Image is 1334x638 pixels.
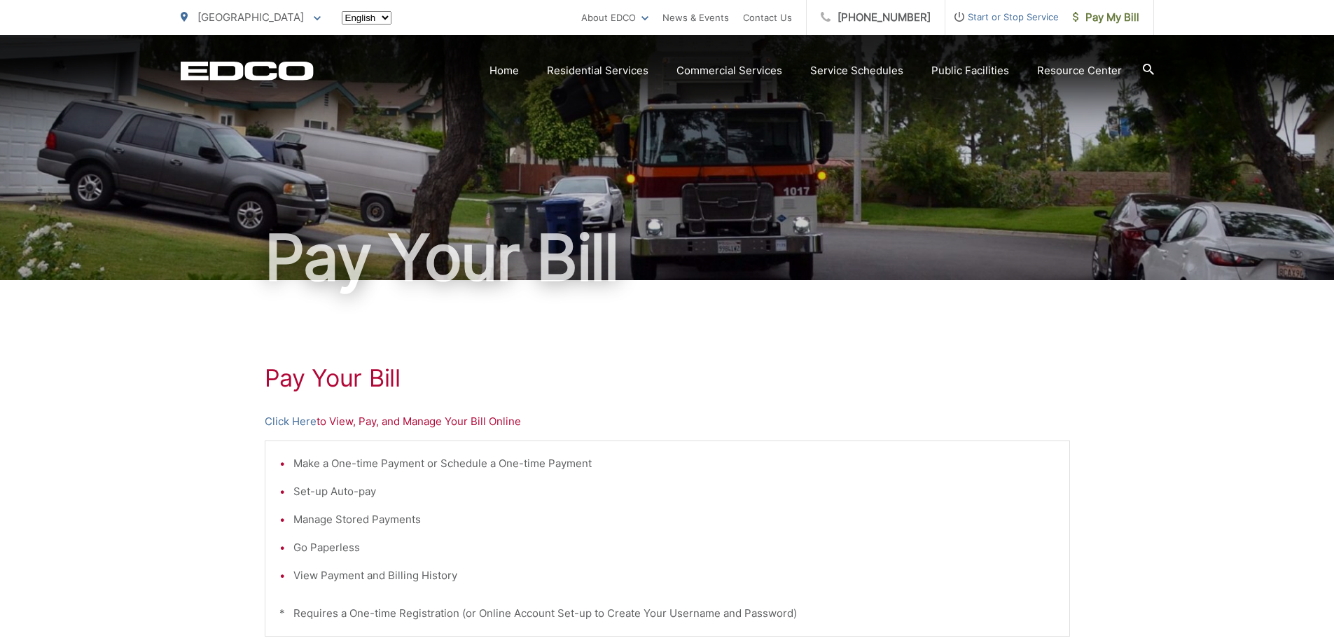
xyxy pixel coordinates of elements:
[547,62,648,79] a: Residential Services
[181,223,1154,293] h1: Pay Your Bill
[342,11,391,25] select: Select a language
[181,61,314,81] a: EDCD logo. Return to the homepage.
[279,605,1055,622] p: * Requires a One-time Registration (or Online Account Set-up to Create Your Username and Password)
[293,539,1055,556] li: Go Paperless
[931,62,1009,79] a: Public Facilities
[1037,62,1122,79] a: Resource Center
[293,455,1055,472] li: Make a One-time Payment or Schedule a One-time Payment
[1073,9,1139,26] span: Pay My Bill
[676,62,782,79] a: Commercial Services
[743,9,792,26] a: Contact Us
[581,9,648,26] a: About EDCO
[810,62,903,79] a: Service Schedules
[662,9,729,26] a: News & Events
[293,567,1055,584] li: View Payment and Billing History
[293,511,1055,528] li: Manage Stored Payments
[489,62,519,79] a: Home
[265,364,1070,392] h1: Pay Your Bill
[197,11,304,24] span: [GEOGRAPHIC_DATA]
[265,413,317,430] a: Click Here
[293,483,1055,500] li: Set-up Auto-pay
[265,413,1070,430] p: to View, Pay, and Manage Your Bill Online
